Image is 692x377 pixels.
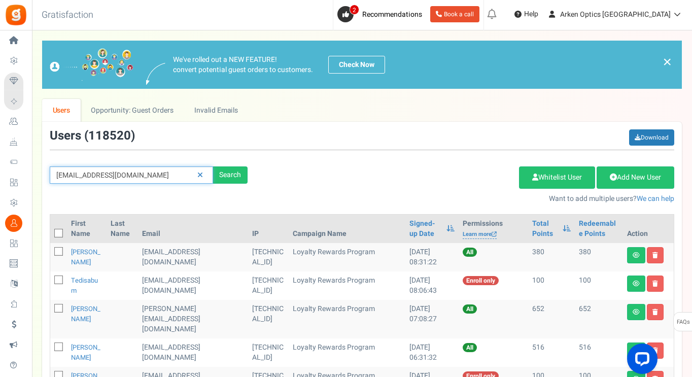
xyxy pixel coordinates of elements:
[676,313,690,332] span: FAQs
[71,276,98,295] a: tedisabum
[405,338,458,367] td: [DATE] 06:31:32
[328,56,385,74] a: Check Now
[519,166,595,189] a: Whitelist User
[459,215,529,243] th: Permissions
[42,99,81,122] a: Users
[579,219,619,239] a: Redeemable Points
[463,248,477,257] span: All
[633,309,640,315] i: View details
[138,338,248,367] td: [EMAIL_ADDRESS][DOMAIN_NAME]
[248,243,289,271] td: [TECHNICAL_ID]
[5,4,27,26] img: Gratisfaction
[138,215,248,243] th: Email
[248,215,289,243] th: IP
[107,215,138,243] th: Last Name
[597,166,674,189] a: Add New User
[138,243,248,271] td: [EMAIL_ADDRESS][DOMAIN_NAME]
[575,271,623,300] td: 100
[289,243,405,271] td: Loyalty Rewards Program
[528,338,574,367] td: 516
[528,243,574,271] td: 380
[463,230,497,239] a: Learn more
[289,271,405,300] td: Loyalty Rewards Program
[633,252,640,258] i: View details
[81,99,184,122] a: Opportunity: Guest Orders
[528,271,574,300] td: 100
[173,55,313,75] p: We've rolled out a NEW FEATURE! convert potential guest orders to customers.
[248,300,289,338] td: [TECHNICAL_ID]
[263,194,674,204] p: Want to add multiple users?
[663,56,672,68] a: ×
[575,243,623,271] td: 380
[362,9,422,20] span: Recommendations
[463,276,499,285] span: Enroll only
[528,300,574,338] td: 652
[522,9,538,19] span: Help
[248,338,289,367] td: [TECHNICAL_ID]
[652,281,658,287] i: Delete user
[623,215,674,243] th: Action
[350,5,359,15] span: 2
[575,338,623,367] td: 516
[629,129,674,146] a: Download
[463,343,477,352] span: All
[71,342,100,362] a: [PERSON_NAME]
[289,300,405,338] td: Loyalty Rewards Program
[289,215,405,243] th: Campaign Name
[560,9,671,20] span: Arken Optics [GEOGRAPHIC_DATA]
[405,300,458,338] td: [DATE] 07:08:27
[146,63,165,85] img: images
[50,48,133,81] img: images
[409,219,441,239] a: Signed-up Date
[50,129,135,143] h3: Users ( )
[652,309,658,315] i: Delete user
[138,271,248,300] td: General
[337,6,426,22] a: 2 Recommendations
[532,219,557,239] a: Total Points
[463,304,477,314] span: All
[289,338,405,367] td: Loyalty Rewards Program
[67,215,107,243] th: First Name
[248,271,289,300] td: [TECHNICAL_ID]
[637,193,674,204] a: We can help
[213,166,248,184] div: Search
[88,127,131,145] span: 118520
[184,99,249,122] a: Invalid Emails
[50,166,213,184] input: Search by email or name
[405,271,458,300] td: [DATE] 08:06:43
[430,6,479,22] a: Book a call
[71,247,100,267] a: [PERSON_NAME]
[192,166,208,184] a: Reset
[405,243,458,271] td: [DATE] 08:31:22
[510,6,542,22] a: Help
[71,304,100,324] a: [PERSON_NAME]
[30,5,105,25] h3: Gratisfaction
[575,300,623,338] td: 652
[633,281,640,287] i: View details
[652,252,658,258] i: Delete user
[138,300,248,338] td: [PERSON_NAME][EMAIL_ADDRESS][DOMAIN_NAME]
